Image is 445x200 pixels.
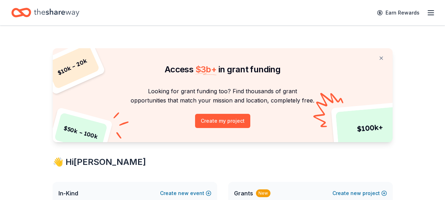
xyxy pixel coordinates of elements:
[58,189,78,198] span: In-Kind
[45,44,100,89] div: $ 10k – 20k
[53,156,393,168] div: 👋 Hi [PERSON_NAME]
[11,4,79,21] a: Home
[165,64,280,74] span: Access in grant funding
[160,189,211,198] button: Createnewevent
[256,189,270,197] div: New
[195,114,250,128] button: Create my project
[195,64,217,74] span: $ 3b +
[178,189,189,198] span: new
[373,6,424,19] a: Earn Rewards
[350,189,361,198] span: new
[234,189,253,198] span: Grants
[61,87,384,105] p: Looking for grant funding too? Find thousands of grant opportunities that match your mission and ...
[332,189,387,198] button: Createnewproject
